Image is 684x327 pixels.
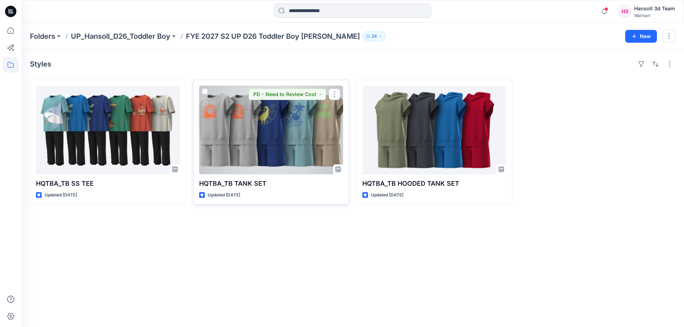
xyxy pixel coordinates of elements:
p: HQTBA_TB SS TEE [36,179,180,189]
p: HQTBA_TB HOODED TANK SET [362,179,506,189]
a: UP_Hansoll_D26_Toddler Boy [71,31,170,41]
button: New [625,30,657,43]
div: H3 [618,5,631,18]
div: Walmart [634,13,675,18]
a: HQTBA_TB TANK SET [199,86,343,174]
h4: Styles [30,60,51,68]
p: HQTBA_TB TANK SET [199,179,343,189]
button: 24 [363,31,386,41]
p: Updated [DATE] [371,191,403,199]
a: HQTBA_TB HOODED TANK SET [362,86,506,174]
a: HQTBA_TB SS TEE [36,86,180,174]
p: FYE 2027 S2 UP D26 Toddler Boy [PERSON_NAME] [186,31,360,41]
p: Updated [DATE] [45,191,77,199]
a: Folders [30,31,55,41]
p: 24 [372,32,377,40]
div: Hansoll 3d Team [634,4,675,13]
p: Updated [DATE] [208,191,240,199]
